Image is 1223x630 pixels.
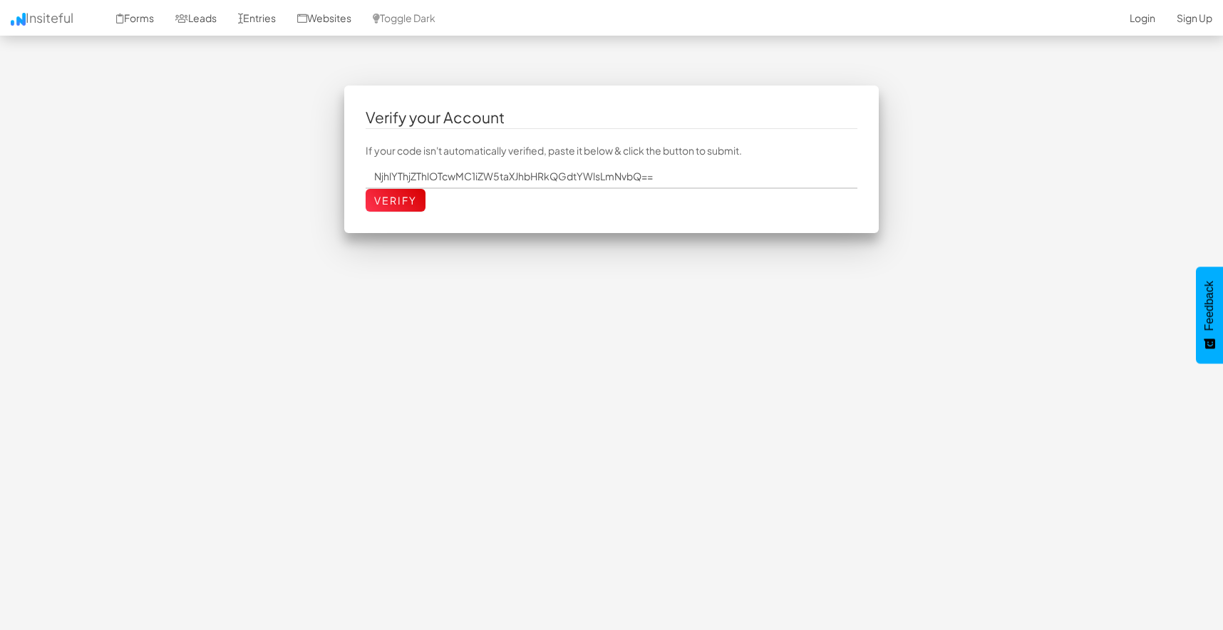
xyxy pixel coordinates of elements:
[1203,281,1216,331] span: Feedback
[366,189,425,212] input: Verify
[11,13,26,26] img: icon.png
[366,107,857,129] legend: Verify your Account
[1196,267,1223,363] button: Feedback - Show survey
[366,143,857,157] p: If your code isn't automatically verified, paste it below & click the button to submit.
[366,165,857,189] input: Enter your code here.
